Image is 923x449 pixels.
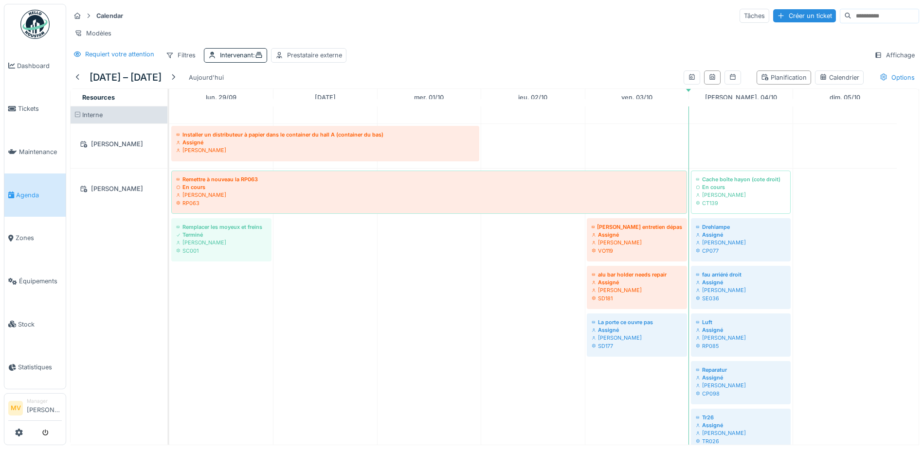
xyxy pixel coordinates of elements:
div: Luft [696,318,786,326]
div: SE036 [696,294,786,302]
span: Resources [82,94,115,101]
span: Équipements [19,276,62,286]
div: Assigné [592,231,682,239]
div: TR026 [696,437,786,445]
div: Assigné [592,326,682,334]
a: Stock [4,303,66,346]
a: Agenda [4,173,66,217]
div: Drehlampe [696,223,786,231]
div: Assigné [696,374,786,381]
a: Zones [4,217,66,260]
strong: Calendar [92,11,127,20]
div: SD177 [592,342,682,350]
div: Terminé [176,231,267,239]
span: Maintenance [19,147,62,156]
a: 1 octobre 2025 [412,91,446,104]
span: Tickets [18,104,62,113]
div: Assigné [696,278,786,286]
div: Assigné [696,326,786,334]
span: Stock [18,320,62,329]
div: fau arriéré droit [696,271,786,278]
div: SC001 [176,247,267,255]
span: Statistiques [18,363,62,372]
span: : [253,52,263,59]
a: MV Manager[PERSON_NAME] [8,397,62,421]
a: 30 septembre 2025 [312,91,338,104]
a: 2 octobre 2025 [516,91,550,104]
div: Tr26 [696,414,786,421]
div: Remplacer les moyeux et freins [176,223,267,231]
div: Assigné [176,138,474,146]
div: [PERSON_NAME] [696,191,786,199]
div: CP077 [696,247,786,255]
div: [PERSON_NAME] [696,239,786,246]
span: Zones [16,233,62,242]
div: [PERSON_NAME] [696,286,786,294]
div: [PERSON_NAME] [696,381,786,389]
div: CT139 [696,199,786,207]
div: Intervenant [220,51,263,60]
div: SD181 [592,294,682,302]
a: 5 octobre 2025 [827,91,863,104]
div: [PERSON_NAME] [76,183,162,195]
div: alu bar holder needs repair [592,271,682,278]
a: 29 septembre 2025 [203,91,239,104]
div: CP098 [696,390,786,397]
div: RP063 [176,199,682,207]
div: VO119 [592,247,682,255]
div: En cours [176,183,682,191]
div: [PERSON_NAME] [696,429,786,437]
div: Affichage [870,48,919,62]
span: Dashboard [17,61,62,70]
div: [PERSON_NAME] [592,334,682,342]
div: Assigné [696,421,786,429]
h5: [DATE] – [DATE] [90,71,162,83]
div: Tâches [740,9,769,23]
div: Prestataire externe [287,51,342,60]
a: Statistiques [4,346,66,389]
div: Aujourd'hui [185,71,228,84]
div: Calendrier [819,73,859,82]
div: En cours [696,183,786,191]
li: [PERSON_NAME] [27,397,62,418]
div: Reparatur [696,366,786,374]
a: Tickets [4,87,66,131]
div: Assigné [592,278,682,286]
div: Remettre à nouveau la RP063 [176,175,682,183]
div: [PERSON_NAME] [176,239,267,246]
div: Planification [761,73,807,82]
a: Maintenance [4,130,66,173]
div: Modèles [70,26,116,40]
div: [PERSON_NAME] [176,191,682,199]
div: Cache boîte hayon (cote droit) [696,175,786,183]
a: Dashboard [4,44,66,87]
div: [PERSON_NAME] [76,138,162,150]
div: [PERSON_NAME] [696,334,786,342]
img: Badge_color-CXgf-gQk.svg [20,10,50,39]
a: 3 octobre 2025 [619,91,655,104]
div: Assigné [696,231,786,239]
div: Installer un distributeur à papier dans le container du hall A (container du bas) [176,131,474,138]
li: MV [8,401,23,415]
div: Requiert votre attention [85,50,154,59]
span: Interne [82,111,103,119]
div: Options [875,70,919,85]
div: Manager [27,397,62,405]
div: Créer un ticket [773,9,836,22]
div: Filtres [162,48,200,62]
div: [PERSON_NAME] [176,146,474,154]
div: RP085 [696,342,786,350]
div: La porte ce ouvre pas [592,318,682,326]
div: [PERSON_NAME] [592,239,682,246]
div: [PERSON_NAME] [592,286,682,294]
div: [PERSON_NAME] entretien dépassé [592,223,682,231]
a: Équipements [4,259,66,303]
span: Agenda [16,190,62,200]
a: 4 octobre 2025 [703,91,779,104]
